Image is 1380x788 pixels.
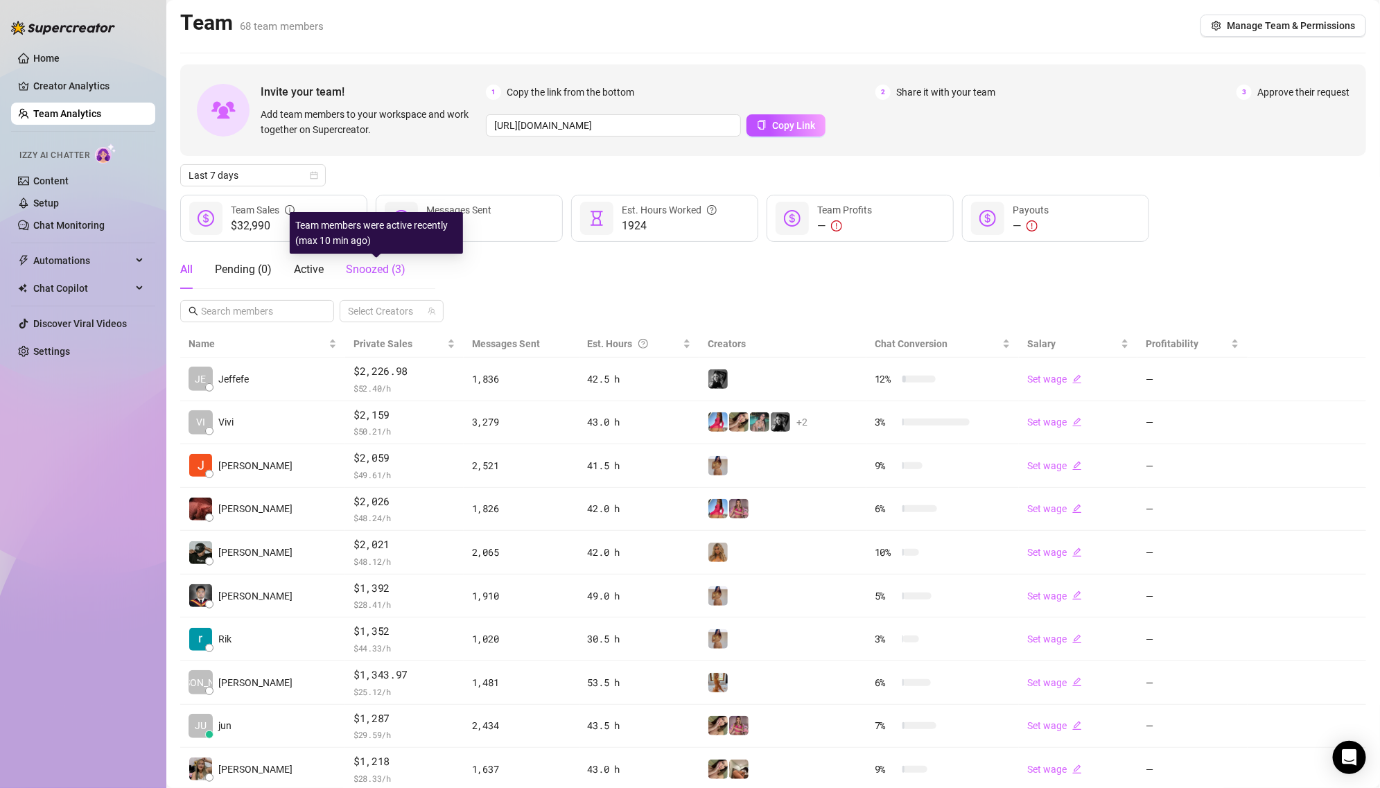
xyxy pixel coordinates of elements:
img: Josua Escabarte [189,454,212,477]
span: $2,026 [353,493,455,510]
span: Salary [1027,338,1056,349]
span: 12 % [875,371,897,387]
a: Set wageedit [1027,374,1082,385]
span: setting [1212,21,1221,30]
span: Approve their request [1257,85,1350,100]
span: + 2 [796,414,807,430]
td: — [1137,661,1248,705]
div: 42.0 h [588,545,692,560]
span: [PERSON_NAME] [218,762,292,777]
span: Automations [33,249,132,272]
div: Team members were active recently (max 10 min ago) [290,212,463,254]
img: AI Chatter [95,143,116,164]
span: $ 28.41 /h [353,597,455,611]
span: Chat Copilot [33,277,132,299]
span: exclamation-circle [1027,220,1038,231]
span: $ 25.12 /h [353,685,455,699]
a: Set wageedit [1027,633,1082,645]
span: Add team members to your workspace and work together on Supercreator. [261,107,480,137]
span: Rik [218,631,232,647]
img: Mocha (VIP) [708,716,728,735]
span: 3 [1237,85,1252,100]
div: Pending ( 0 ) [215,261,272,278]
span: 9 % [875,762,897,777]
div: 49.0 h [588,588,692,604]
span: 6 % [875,675,897,690]
div: 1,836 [472,371,571,387]
h2: Team [180,10,324,36]
img: Georgia (VIP) [708,629,728,649]
img: Georgia (VIP) [708,586,728,606]
span: Izzy AI Chatter [19,149,89,162]
span: edit [1072,548,1082,557]
span: $2,226.98 [353,363,455,380]
a: Content [33,175,69,186]
span: edit [1072,721,1082,730]
span: edit [1072,461,1082,471]
img: Jasmin [189,758,212,780]
a: Set wageedit [1027,677,1082,688]
span: Messages Sent [472,338,540,349]
span: 3 % [875,631,897,647]
div: 2,065 [472,545,571,560]
div: 43.5 h [588,718,692,733]
th: Creators [699,331,866,358]
div: 3,279 [472,414,571,430]
a: Set wageedit [1027,720,1082,731]
div: — [817,218,872,234]
span: search [189,306,198,316]
span: edit [1072,634,1082,644]
div: 1,481 [472,675,571,690]
span: Private Sales [353,338,412,349]
span: [PERSON_NAME] [218,545,292,560]
div: 43.0 h [588,414,692,430]
a: Team Analytics [33,108,101,119]
div: 1,637 [472,762,571,777]
td: — [1137,444,1248,488]
a: Set wageedit [1027,764,1082,775]
div: 1,910 [472,588,571,604]
span: jun [218,718,232,733]
span: Vivi [218,414,234,430]
span: 2 [875,85,891,100]
span: Snoozed ( 3 ) [346,263,405,276]
span: JU [195,718,207,733]
span: Name [189,336,326,351]
span: 5 % [875,588,897,604]
span: $ 29.59 /h [353,728,455,742]
img: Kyle Rodriguez [189,584,212,607]
span: Invite your team! [261,83,486,100]
span: 1924 [622,218,717,234]
div: All [180,261,193,278]
span: [PERSON_NAME] [218,458,292,473]
span: Share it with your team [896,85,995,100]
span: 6 % [875,501,897,516]
span: hourglass [588,210,605,227]
div: Est. Hours [588,336,681,351]
div: Open Intercom Messenger [1333,741,1366,774]
button: Manage Team & Permissions [1200,15,1366,37]
span: edit [1072,374,1082,384]
span: Last 7 days [189,165,317,186]
span: Copy Link [772,120,815,131]
span: edit [1072,590,1082,600]
img: MJaee (VIP) [750,412,769,432]
div: 1,826 [472,501,571,516]
span: $32,990 [231,218,295,234]
span: message [393,210,410,227]
span: $1,287 [353,710,455,727]
span: question-circle [707,202,717,218]
img: Mocha (VIP) [729,412,749,432]
span: 3 % [875,414,897,430]
a: Set wageedit [1027,417,1082,428]
span: $ 44.33 /h [353,641,455,655]
a: Set wageedit [1027,590,1082,602]
img: Chat Copilot [18,283,27,293]
img: Nobert Calimpon [189,498,212,520]
span: Profitability [1146,338,1198,349]
span: $ 48.24 /h [353,511,455,525]
span: JE [195,371,207,387]
div: 43.0 h [588,762,692,777]
span: Messages Sent [426,204,491,216]
span: 9 % [875,458,897,473]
